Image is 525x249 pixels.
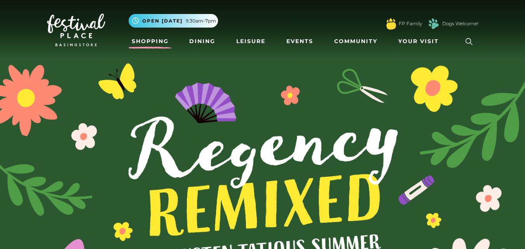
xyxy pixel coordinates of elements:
a: FP Family [399,20,422,27]
button: Open [DATE] 9.30am-7pm [129,14,218,28]
a: Events [283,34,316,49]
img: Festival Place Logo [47,14,105,46]
a: Leisure [233,34,269,49]
span: Open [DATE] [142,17,183,24]
a: Your Visit [395,34,446,49]
a: Community [331,34,380,49]
span: Your Visit [398,37,439,45]
a: Dining [186,34,218,49]
span: 9.30am-7pm [186,17,216,24]
a: Dogs Welcome! [442,20,478,27]
a: Shopping [129,34,172,49]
